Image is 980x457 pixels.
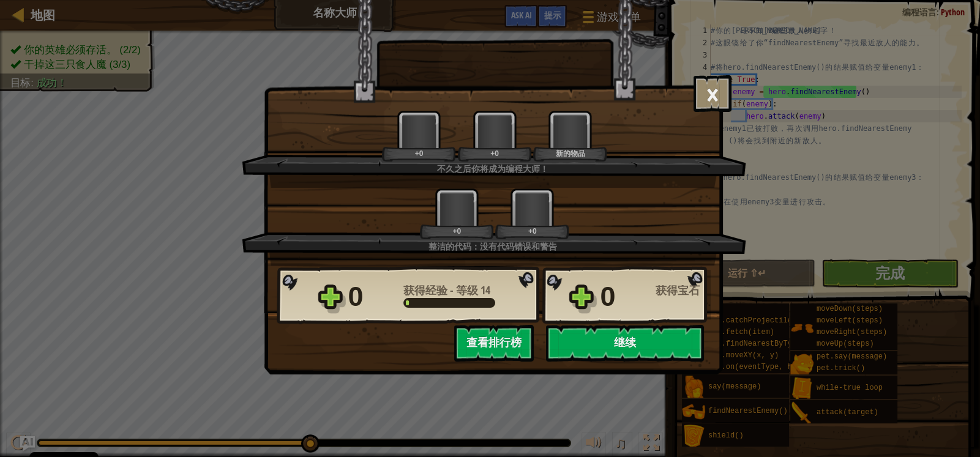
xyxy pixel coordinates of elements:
div: 获得宝石 [656,285,711,296]
div: +0 [422,226,492,236]
button: × [694,75,731,112]
div: +0 [384,149,454,158]
div: +0 [460,149,529,158]
div: 不久之后你将成为编程大师！ [300,163,686,175]
span: 等级 [454,283,481,298]
div: - [403,285,490,296]
div: 0 [600,277,648,316]
div: 整洁的代码：没有代码错误和警告 [300,240,686,253]
button: 查看排行榜 [454,325,534,362]
div: 新的物品 [536,149,605,158]
div: +0 [498,226,567,236]
button: 继续 [546,325,704,362]
span: 14 [481,283,490,298]
span: 获得经验 [403,283,450,298]
div: 0 [348,277,396,316]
